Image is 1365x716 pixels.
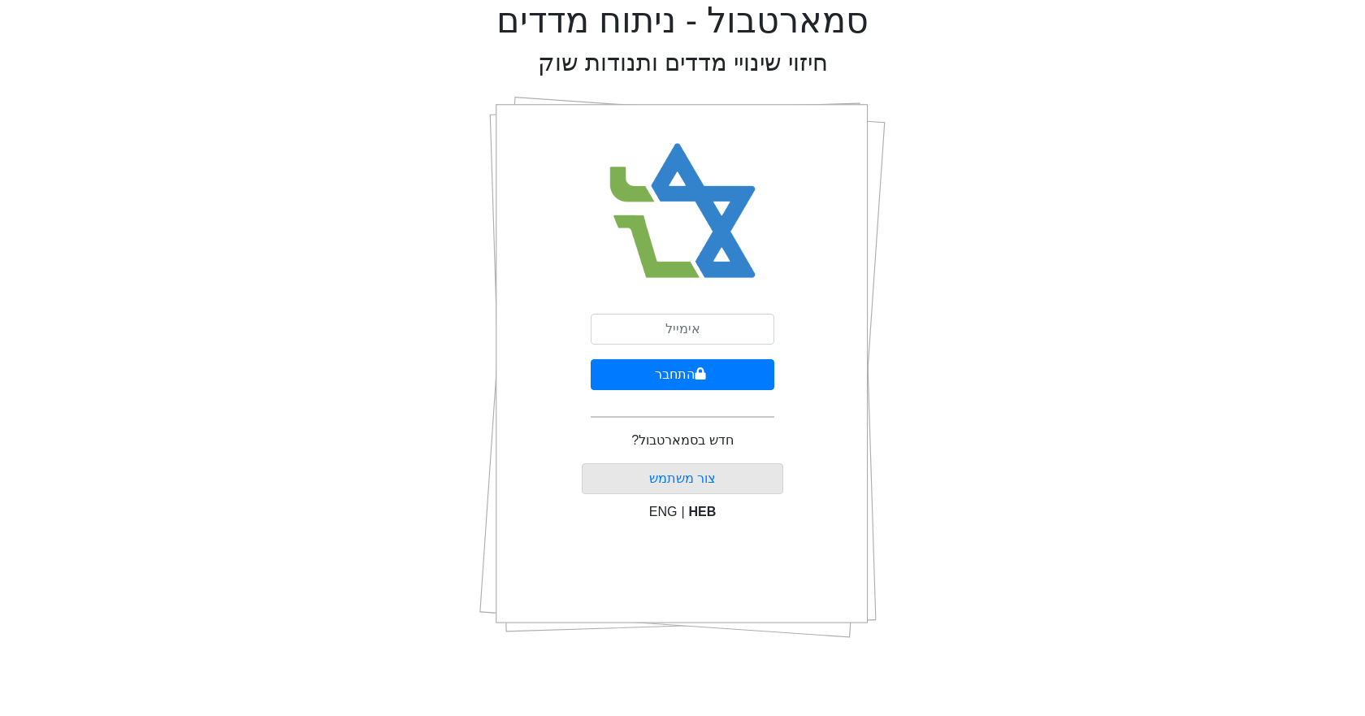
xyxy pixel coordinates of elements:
h2: חיזוי שינויי מדדים ותנודות שוק [538,49,828,77]
p: חדש בסמארטבול? [631,431,733,450]
span: HEB [689,505,717,519]
img: Smart Bull [595,122,771,301]
span: | [681,505,684,519]
button: התחבר [591,359,774,390]
a: צור משתמש [649,471,716,485]
button: צור משתמש [582,463,784,494]
input: אימייל [591,314,774,345]
span: ENG [649,505,678,519]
